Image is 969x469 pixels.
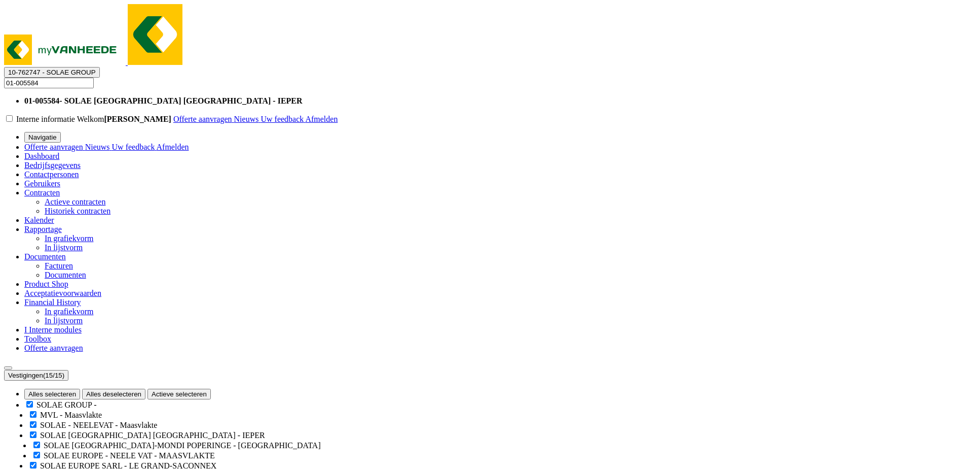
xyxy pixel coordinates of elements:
[234,115,261,123] a: Nieuws
[24,170,79,179] a: Contactpersonen
[104,115,171,123] strong: [PERSON_NAME]
[128,4,182,65] img: myVanheede
[24,96,303,105] strong: - SOLAE [GEOGRAPHIC_DATA] [GEOGRAPHIC_DATA] - IEPER
[24,161,81,170] a: Bedrijfsgegevens
[8,372,64,379] span: Vestigingen
[173,115,232,123] span: Offerte aanvragen
[40,421,157,429] label: SOLAE - NEELEVAT - Maasvlakte
[4,35,126,65] img: myVanheede
[45,261,73,270] a: Facturen
[45,243,83,252] a: In lijstvorm
[24,280,68,288] a: Product Shop
[24,252,66,261] a: Documenten
[24,334,51,343] a: Toolbox
[45,316,83,325] a: In lijstvorm
[4,370,68,381] button: Vestigingen(15/15)
[40,411,102,419] label: MVL - Maasvlakte
[24,96,59,105] span: 01-005584
[28,133,57,141] span: Navigatie
[112,143,157,151] a: Uw feedback
[4,78,94,88] input: Zoeken naar gekoppelde vestigingen
[24,325,82,334] a: I Interne modules
[24,216,54,224] a: Kalender
[45,234,93,243] a: In grafiekvorm
[24,225,62,233] a: Rapportage
[16,115,75,123] label: Interne informatie
[36,400,97,409] label: SOLAE GROUP -
[157,143,189,151] a: Afmelden
[24,143,85,151] a: Offerte aanvragen
[260,115,305,123] a: Uw feedback
[43,372,64,379] count: (15/15)
[85,143,110,151] span: Nieuws
[85,143,112,151] a: Nieuws
[24,289,101,297] a: Acceptatievoorwaarden
[4,67,100,78] button: 10-762747 - SOLAE GROUP
[24,179,60,188] a: Gebruikers
[24,152,59,160] a: Dashboard
[44,441,321,450] label: SOLAE [GEOGRAPHIC_DATA]-MONDI POPERINGE - [GEOGRAPHIC_DATA]
[8,69,96,76] span: 10-762747 - SOLAE GROUP
[112,143,155,151] span: Uw feedback
[24,298,81,307] a: Financial History
[24,344,83,352] a: Offerte aanvragen
[24,143,83,151] span: Offerte aanvragen
[45,207,110,215] a: Historiek contracten
[24,325,27,334] span: I
[24,188,60,197] a: Contracten
[29,325,82,334] span: Interne modules
[45,307,93,316] a: In grafiekvorm
[24,389,80,399] button: Alles selecteren
[77,115,173,123] span: Welkom
[234,115,259,123] span: Nieuws
[40,431,265,440] label: SOLAE [GEOGRAPHIC_DATA] [GEOGRAPHIC_DATA] - IEPER
[45,197,105,206] a: Actieve contracten
[82,389,145,399] button: Alles deselecteren
[24,132,61,143] button: Navigatie
[305,115,338,123] a: Afmelden
[260,115,304,123] span: Uw feedback
[173,115,234,123] a: Offerte aanvragen
[45,271,86,279] a: Documenten
[147,389,211,399] button: Actieve selecteren
[44,451,215,460] label: SOLAE EUROPE - NEELE VAT - MAASVLAKTE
